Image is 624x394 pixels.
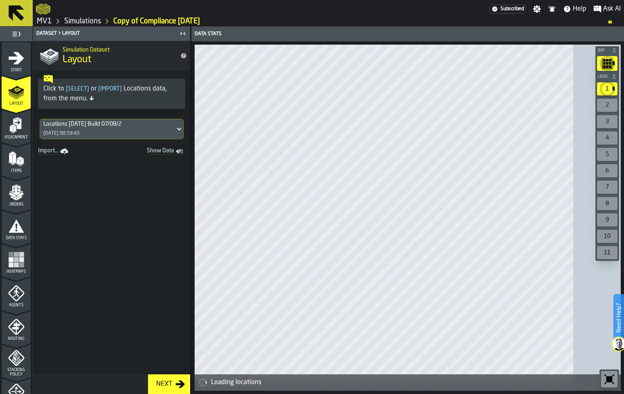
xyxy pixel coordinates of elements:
[595,81,619,97] div: button-toolbar-undefined
[153,379,175,389] div: Next
[573,4,586,14] span: Help
[36,16,621,26] nav: Breadcrumb
[2,68,31,72] span: Start
[2,42,31,75] li: menu Start
[595,46,619,54] button: button-
[37,17,52,26] a: link-to-/wh/i/3ccf57d1-1e0c-4a81-a3bb-c2011c5f0d50
[595,72,619,81] button: button-
[211,378,617,387] div: Loading locations
[97,86,123,92] span: Import
[595,54,619,72] div: button-toolbar-undefined
[2,303,31,308] span: Agents
[196,373,242,389] a: logo-header
[599,369,619,389] div: button-toolbar-undefined
[530,5,544,13] label: button-toggle-Settings
[597,230,617,243] div: 10
[597,131,617,145] div: 4
[597,181,617,194] div: 7
[560,4,590,14] label: button-toggle-Help
[36,2,50,16] a: logo-header
[66,86,68,92] span: [
[2,135,31,140] span: Assignment
[595,195,619,212] div: button-toolbar-undefined
[2,109,31,142] li: menu Assignment
[597,213,617,226] div: 9
[595,179,619,195] div: button-toolbar-undefined
[64,17,101,26] a: link-to-/wh/i/3ccf57d1-1e0c-4a81-a3bb-c2011c5f0d50
[2,143,31,176] li: menu Items
[195,374,621,391] div: alert-Loading locations
[2,244,31,276] li: menu Heatmaps
[2,102,31,106] span: Layout
[597,148,617,161] div: 5
[614,295,623,341] label: Need Help?
[2,177,31,209] li: menu Orders
[2,277,31,310] li: menu Agents
[595,245,619,261] div: button-toolbar-undefined
[40,119,184,139] div: DropdownMenuValue-ef4d5473-a250-49df-9f42-70568ea0186b[DATE] 00:59:43
[489,5,526,14] div: Menu Subscription
[2,169,31,173] span: Items
[113,17,200,26] a: link-to-/wh/i/3ccf57d1-1e0c-4a81-a3bb-c2011c5f0d50/simulations/c50621d6-900f-4880-8a2f-f33eada95fd8
[115,146,189,157] a: toggle-dataset-table-Show Data
[33,41,190,70] div: title-Layout
[43,121,172,127] div: DropdownMenuValue-ef4d5473-a250-49df-9f42-70568ea0186b
[545,5,559,13] label: button-toggle-Notifications
[2,76,31,109] li: menu Layout
[120,86,122,92] span: ]
[2,344,31,377] li: menu Stacking Policy
[597,99,617,112] div: 2
[177,29,189,38] label: button-toggle-Close me
[63,53,91,66] span: Layout
[595,163,619,179] div: button-toolbar-undefined
[2,368,31,377] span: Stacking Policy
[597,197,617,210] div: 8
[603,373,616,386] svg: Reset zoom and position
[597,82,617,95] div: 1
[2,202,31,207] span: Orders
[597,115,617,128] div: 3
[595,97,619,113] div: button-toolbar-undefined
[43,131,79,136] div: [DATE] 00:59:43
[501,6,524,12] span: Subscribed
[64,86,91,92] span: Select
[2,337,31,341] span: Routing
[191,27,624,41] header: Data Stats
[596,48,610,53] span: Bay
[118,147,174,156] span: Show Data
[2,210,31,243] li: menu Data Stats
[595,130,619,146] div: button-toolbar-undefined
[87,86,89,92] span: ]
[595,113,619,130] div: button-toolbar-undefined
[596,75,610,79] span: Level
[595,212,619,228] div: button-toolbar-undefined
[2,236,31,240] span: Data Stats
[63,45,174,53] h2: Sub Title
[595,228,619,245] div: button-toolbar-undefined
[597,246,617,259] div: 11
[590,4,624,14] label: button-toggle-Ask AI
[597,164,617,177] div: 6
[35,146,73,157] a: link-to-/wh/i/3ccf57d1-1e0c-4a81-a3bb-c2011c5f0d50/import/layout/
[193,31,409,37] div: Data Stats
[148,374,190,394] button: button-Next
[43,84,180,104] div: Click to or Locations data, from the menu.
[35,31,177,36] div: Dataset > Layout
[2,269,31,274] span: Heatmaps
[2,311,31,344] li: menu Routing
[489,5,526,14] a: link-to-/wh/i/3ccf57d1-1e0c-4a81-a3bb-c2011c5f0d50/settings/billing
[595,146,619,163] div: button-toolbar-undefined
[2,28,31,40] label: button-toggle-Toggle Full Menu
[603,4,621,14] span: Ask AI
[33,27,190,41] header: Dataset > Layout
[98,86,100,92] span: [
